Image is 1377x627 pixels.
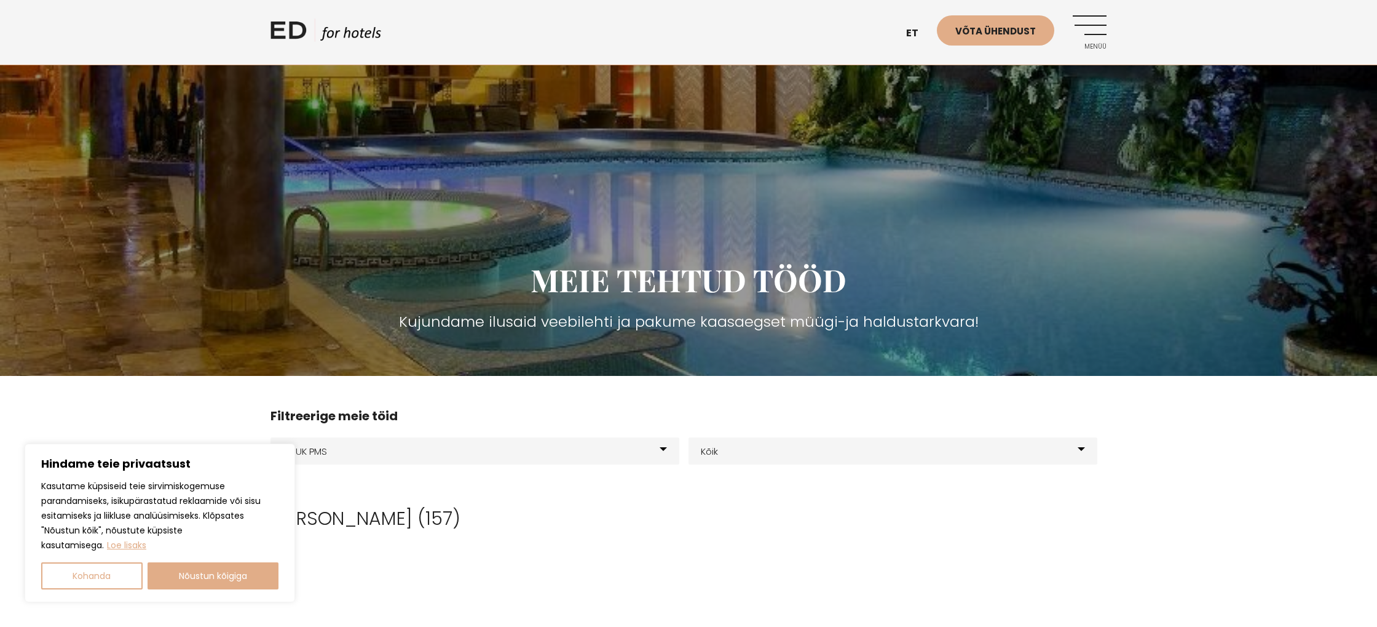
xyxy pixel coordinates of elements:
[270,311,1107,333] h3: Kujundame ilusaid veebilehti ja pakume kaasaegset müügi-ja haldustarkvara!
[106,538,147,552] a: Loe lisaks
[41,479,278,553] p: Kasutame küpsiseid teie sirvimiskogemuse parandamiseks, isikupärastatud reklaamide või sisu esita...
[148,562,279,589] button: Nõustun kõigiga
[41,562,143,589] button: Kohanda
[270,18,381,49] a: ED HOTELS
[270,508,1107,530] h2: [PERSON_NAME] (157)
[1073,15,1107,49] a: Menüü
[937,15,1054,46] a: Võta ühendust
[900,18,937,49] a: et
[531,259,846,300] span: MEIE TEHTUD TÖÖD
[41,457,278,471] p: Hindame teie privaatsust
[270,407,1107,425] h4: Filtreerige meie töid
[1073,43,1107,50] span: Menüü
